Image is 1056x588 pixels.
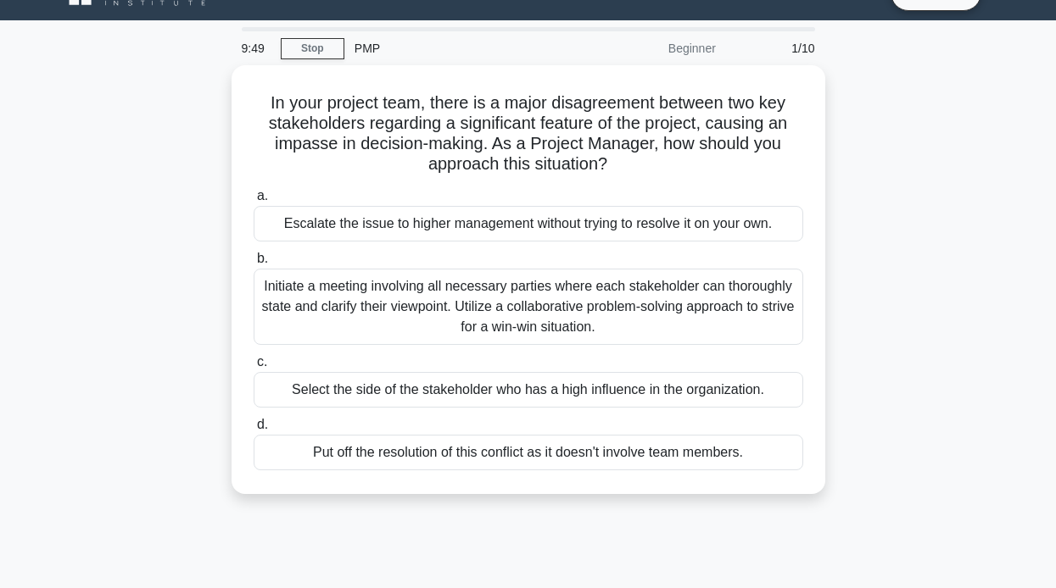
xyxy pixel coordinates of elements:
[254,206,803,241] div: Escalate the issue to higher management without trying to resolve it on your own.
[254,435,803,470] div: Put off the resolution of this conflict as it doesn't involve team members.
[232,31,281,65] div: 9:49
[281,38,344,59] a: Stop
[252,92,805,175] h5: In your project team, there is a major disagreement between two key stakeholders regarding a sign...
[257,251,268,265] span: b.
[726,31,825,65] div: 1/10
[257,417,268,431] span: d.
[257,354,267,369] span: c.
[254,269,803,345] div: Initiate a meeting involving all necessary parties where each stakeholder can thoroughly state an...
[578,31,726,65] div: Beginner
[254,372,803,408] div: Select the side of the stakeholder who has a high influence in the organization.
[344,31,578,65] div: PMP
[257,188,268,202] span: a.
